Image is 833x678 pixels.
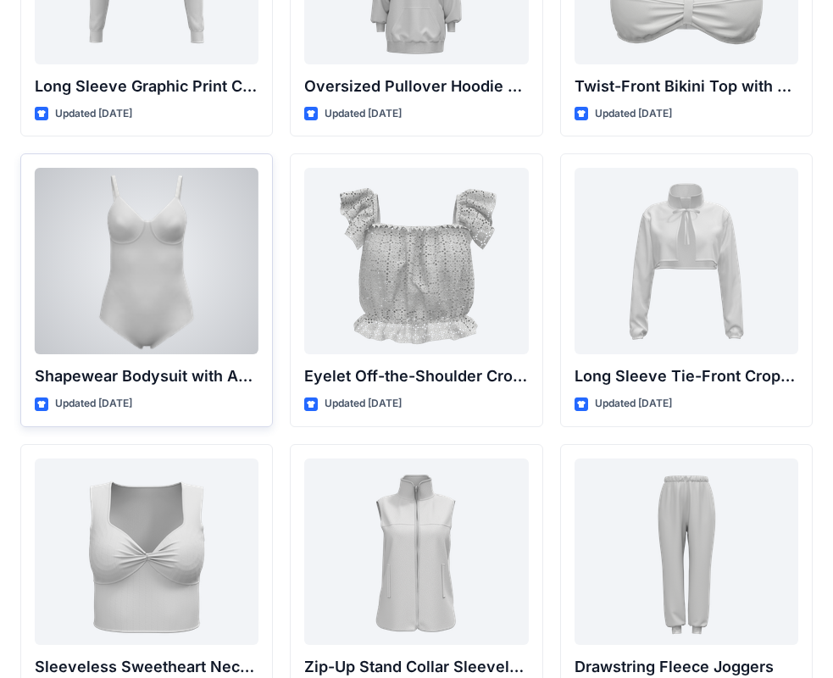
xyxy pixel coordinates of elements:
p: Eyelet Off-the-Shoulder Crop Top with Ruffle Straps [304,364,528,388]
p: Long Sleeve Tie-Front Cropped Shrug [575,364,798,388]
a: Eyelet Off-the-Shoulder Crop Top with Ruffle Straps [304,168,528,354]
p: Oversized Pullover Hoodie with Front Pocket [304,75,528,98]
p: Updated [DATE] [55,395,132,413]
p: Long Sleeve Graphic Print Cropped Turtleneck [35,75,258,98]
p: Updated [DATE] [325,105,402,123]
p: Shapewear Bodysuit with Adjustable Straps [35,364,258,388]
a: Zip-Up Stand Collar Sleeveless Vest [304,458,528,645]
a: Sleeveless Sweetheart Neck Twist-Front Crop Top [35,458,258,645]
p: Updated [DATE] [55,105,132,123]
a: Drawstring Fleece Joggers [575,458,798,645]
p: Twist-Front Bikini Top with Thin Straps [575,75,798,98]
p: Updated [DATE] [325,395,402,413]
p: Updated [DATE] [595,105,672,123]
p: Updated [DATE] [595,395,672,413]
a: Shapewear Bodysuit with Adjustable Straps [35,168,258,354]
a: Long Sleeve Tie-Front Cropped Shrug [575,168,798,354]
